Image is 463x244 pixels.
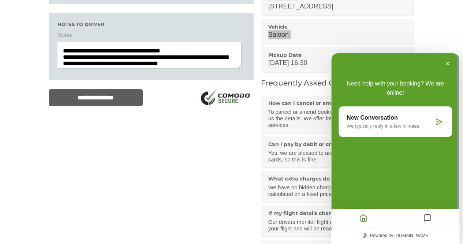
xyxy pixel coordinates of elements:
[331,53,459,244] iframe: chat widget
[268,150,406,163] p: Yes, we are pleased to accept all major credit and debit cards, so this is fine.
[198,89,254,107] img: SSL Logo
[268,219,406,232] p: Our drivers monitor flight details, we will be aware of your flight and will be ready for you on ...
[268,141,406,148] h3: Can I pay by debit or credit card?
[268,109,406,128] p: To cancel or amend bookings, please phone us and tell us the details. We offer free amendment or ...
[57,22,245,27] h3: Notes to driver
[268,184,406,197] p: We have no hidden charges and all of our journeys are calculated on a fixed price basis.
[268,175,406,182] h3: What extra charges do you apply?
[268,2,406,11] p: [STREET_ADDRESS]
[268,100,406,106] h3: How can I cancel or amend booking?
[261,79,415,87] h2: Frequently Asked Questions
[57,31,245,42] label: Notes
[268,23,406,30] h3: Vehicle
[268,58,406,68] p: [DATE] 16:30
[268,210,406,216] h3: If my flight details change, what do I do?
[268,30,406,39] p: Saloon
[268,52,406,58] h3: Pickup Date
